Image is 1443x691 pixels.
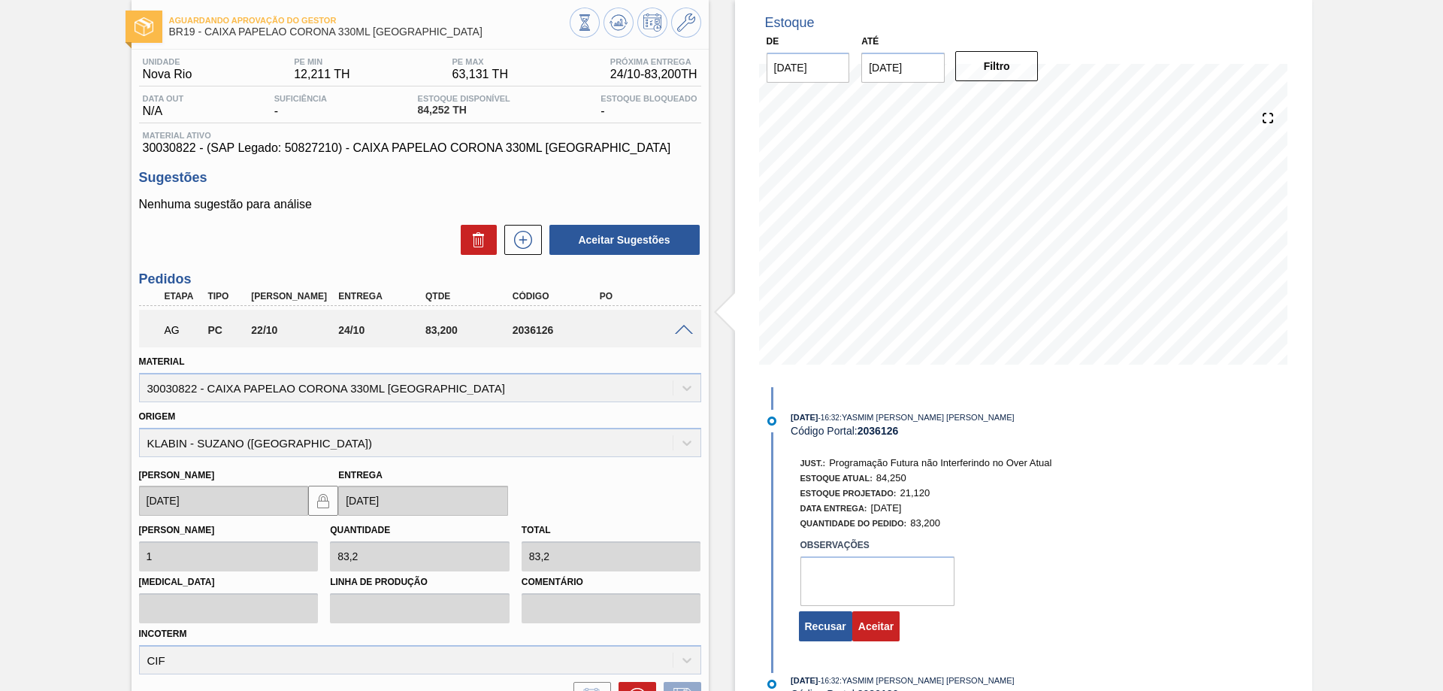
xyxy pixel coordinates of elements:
[818,414,839,422] span: - 16:32
[671,8,701,38] button: Ir ao Master Data / Geral
[139,525,215,535] label: [PERSON_NAME]
[570,8,600,38] button: Visão Geral dos Estoques
[330,571,510,593] label: Linha de Produção
[767,680,776,689] img: atual
[169,16,570,25] span: Aguardando Aprovação do Gestor
[858,425,899,437] strong: 2036126
[839,413,1015,422] span: : YASMIM [PERSON_NAME] [PERSON_NAME]
[169,26,570,38] span: BR19 - CAIXA PAPELAO CORONA 330ML BOLIVIA
[143,57,192,66] span: Unidade
[418,105,510,116] span: 84,252 TH
[294,57,349,66] span: PE MIN
[800,474,873,483] span: Estoque Atual:
[330,525,390,535] label: Quantidade
[791,413,818,422] span: [DATE]
[247,324,345,336] div: 22/10/2025
[143,68,192,81] span: Nova Rio
[522,525,551,535] label: Total
[799,611,852,641] button: Recusar
[161,314,206,347] div: Aguardando Aprovação do Gestor
[338,486,508,516] input: dd/mm/yyyy
[829,457,1051,468] span: Programação Futura não Interferindo no Over Atual
[765,15,815,31] div: Estoque
[422,324,519,336] div: 83,200
[165,324,202,336] p: AG
[452,68,508,81] span: 63,131 TH
[600,94,697,103] span: Estoque Bloqueado
[876,472,906,483] span: 84,250
[597,94,700,118] div: -
[139,198,701,211] p: Nenhuma sugestão para análise
[791,676,818,685] span: [DATE]
[871,502,902,514] span: [DATE]
[800,459,826,468] span: Just.:
[139,470,215,480] label: [PERSON_NAME]
[542,223,701,256] div: Aceitar Sugestões
[139,94,188,118] div: N/A
[955,51,1039,81] button: Filtro
[314,492,332,510] img: locked
[143,141,697,155] span: 30030822 - (SAP Legado: 50827210) - CAIXA PAPELAO CORONA 330ML [GEOGRAPHIC_DATA]
[143,94,184,103] span: Data out
[610,57,697,66] span: Próxima Entrega
[910,517,940,529] span: 83,200
[338,470,383,480] label: Entrega
[139,411,176,422] label: Origem
[274,94,327,103] span: Suficiência
[453,225,497,255] div: Excluir Sugestões
[549,225,700,255] button: Aceitar Sugestões
[139,356,185,367] label: Material
[767,36,779,47] label: De
[900,487,930,499] span: 21,120
[139,271,701,287] h3: Pedidos
[767,53,850,83] input: dd/mm/yyyy
[204,324,249,336] div: Pedido de Compra
[334,291,432,302] div: Entrega
[767,417,776,426] img: atual
[509,291,607,302] div: Código
[308,486,338,516] button: locked
[422,291,519,302] div: Qtde
[452,57,508,66] span: PE MAX
[139,571,319,593] label: [MEDICAL_DATA]
[861,53,945,83] input: dd/mm/yyyy
[143,131,697,140] span: Material ativo
[637,8,667,38] button: Programar Estoque
[800,489,897,498] span: Estoque Projetado:
[610,68,697,81] span: 24/10 - 83,200 TH
[334,324,432,336] div: 24/10/2025
[139,486,309,516] input: dd/mm/yyyy
[139,629,187,639] label: Incoterm
[161,291,206,302] div: Etapa
[604,8,634,38] button: Atualizar Gráfico
[509,324,607,336] div: 2036126
[861,36,879,47] label: Até
[791,425,1148,437] div: Código Portal:
[818,677,839,685] span: - 16:32
[522,571,701,593] label: Comentário
[139,170,701,186] h3: Sugestões
[596,291,694,302] div: PO
[800,504,867,513] span: Data Entrega:
[800,519,907,528] span: Quantidade do Pedido:
[497,225,542,255] div: Nova sugestão
[294,68,349,81] span: 12,211 TH
[135,17,153,36] img: Ícone
[839,676,1015,685] span: : YASMIM [PERSON_NAME] [PERSON_NAME]
[204,291,249,302] div: Tipo
[271,94,331,118] div: -
[418,94,510,103] span: Estoque Disponível
[800,535,954,556] label: Observações
[852,611,900,641] button: Aceitar
[247,291,345,302] div: [PERSON_NAME]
